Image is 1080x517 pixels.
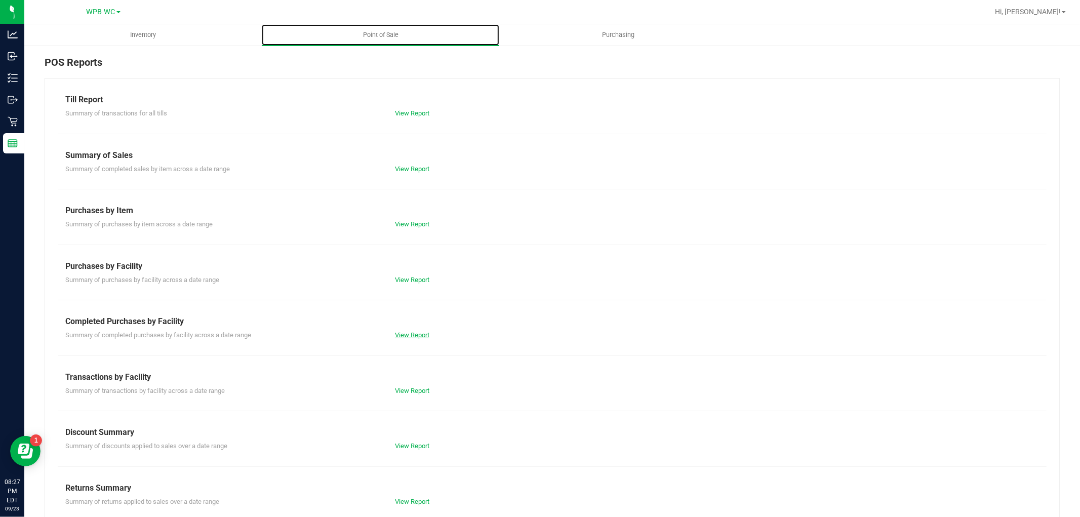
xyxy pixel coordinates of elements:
a: View Report [395,276,429,284]
div: Completed Purchases by Facility [65,315,1039,328]
p: 09/23 [5,505,20,512]
span: Purchasing [588,30,648,39]
iframe: Resource center unread badge [30,434,42,447]
inline-svg: Reports [8,138,18,148]
span: Summary of transactions for all tills [65,109,167,117]
inline-svg: Inventory [8,73,18,83]
a: View Report [395,331,429,339]
div: Transactions by Facility [65,371,1039,383]
a: View Report [395,165,429,173]
a: Inventory [24,24,262,46]
iframe: Resource center [10,436,41,466]
inline-svg: Retail [8,116,18,127]
span: Summary of returns applied to sales over a date range [65,498,219,505]
a: Purchasing [499,24,737,46]
inline-svg: Outbound [8,95,18,105]
span: Inventory [116,30,170,39]
div: Returns Summary [65,482,1039,494]
inline-svg: Inbound [8,51,18,61]
span: WPB WC [87,8,115,16]
span: Summary of transactions by facility across a date range [65,387,225,394]
span: Hi, [PERSON_NAME]! [995,8,1061,16]
inline-svg: Analytics [8,29,18,39]
span: Summary of discounts applied to sales over a date range [65,442,227,450]
a: Point of Sale [262,24,499,46]
div: Purchases by Item [65,205,1039,217]
a: View Report [395,109,429,117]
span: Summary of completed sales by item across a date range [65,165,230,173]
p: 08:27 PM EDT [5,478,20,505]
div: Purchases by Facility [65,260,1039,272]
div: Discount Summary [65,426,1039,439]
div: Till Report [65,94,1039,106]
a: View Report [395,498,429,505]
a: View Report [395,387,429,394]
span: Summary of purchases by facility across a date range [65,276,219,284]
a: View Report [395,220,429,228]
a: View Report [395,442,429,450]
span: Point of Sale [349,30,412,39]
div: POS Reports [45,55,1060,78]
span: Summary of purchases by item across a date range [65,220,213,228]
span: Summary of completed purchases by facility across a date range [65,331,251,339]
div: Summary of Sales [65,149,1039,162]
